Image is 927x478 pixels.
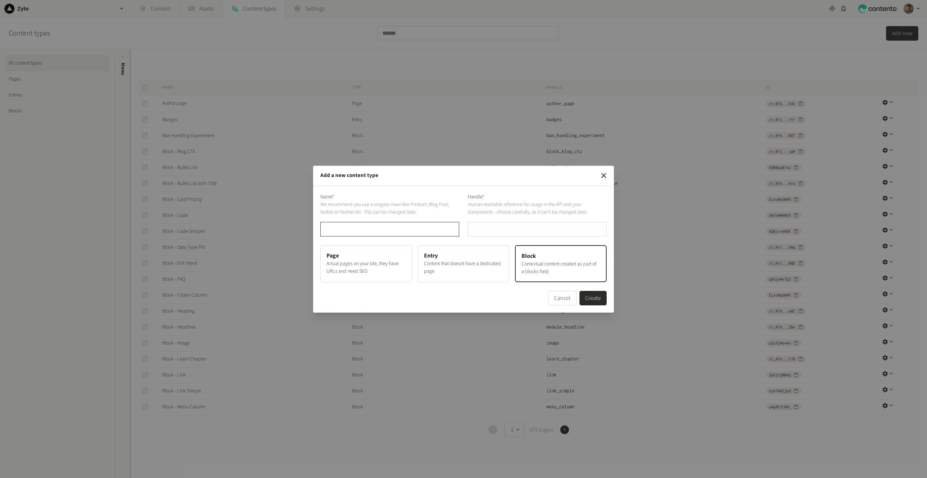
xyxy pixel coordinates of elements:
p: Content that doesnt have a dedicated page [424,260,503,275]
label: Handle [468,193,485,201]
span: Page [327,252,339,260]
p: Human readable reference for usage in the API and your components - choose carefully, as it can’t... [468,201,607,216]
p: Contextual content created as part of a blocks field [521,260,600,276]
label: Name [320,193,334,201]
p: We recommend you use a singular noun like Product, Blog Post, Author or Partner etc. This can be ... [320,201,459,216]
button: Cancel [548,291,577,305]
h2: Add a new content type [320,172,378,180]
p: Actual pages on your site, they have URLs and need SEO [327,260,406,275]
span: Entry [424,252,438,260]
span: Block [521,252,536,260]
button: Create [579,291,607,305]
